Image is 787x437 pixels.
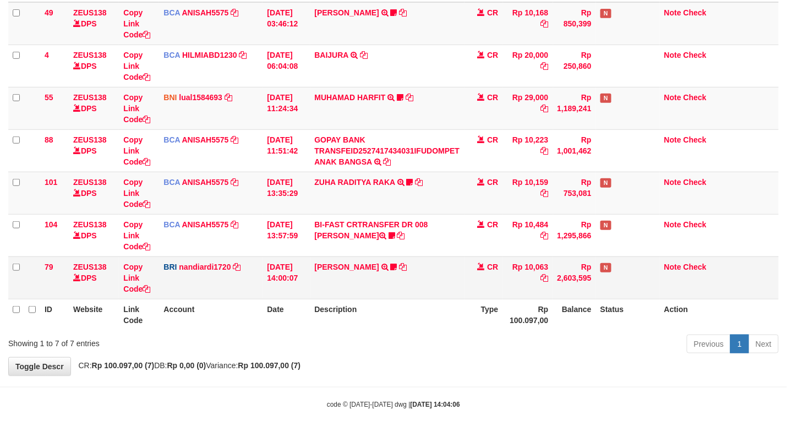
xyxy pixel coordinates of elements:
th: Link Code [119,299,159,330]
span: CR [487,93,498,102]
td: DPS [69,129,119,172]
a: Check [684,51,707,59]
span: Has Note [600,178,611,188]
span: CR [487,263,498,271]
a: ZEUS138 [73,220,107,229]
span: BNI [163,93,177,102]
td: [DATE] 03:46:12 [263,2,310,45]
span: CR [487,51,498,59]
a: [PERSON_NAME] [315,8,379,17]
span: CR [487,8,498,17]
td: DPS [69,45,119,87]
a: Copy Rp 10,168 to clipboard [541,19,549,28]
td: Rp 10,159 [503,172,553,214]
strong: Rp 100.097,00 (7) [92,361,155,370]
a: Copy MUHAMAD HARFIT to clipboard [406,93,413,102]
span: BCA [163,8,180,17]
th: Date [263,299,310,330]
a: ZUHA RADITYA RAKA [315,178,395,187]
a: ANISAH5575 [182,220,229,229]
th: Action [660,299,779,330]
a: Copy Link Code [123,93,150,124]
span: 55 [45,93,53,102]
td: Rp 10,063 [503,256,553,299]
a: Copy Rp 29,000 to clipboard [541,104,549,113]
a: [PERSON_NAME] [315,263,379,271]
th: Rp 100.097,00 [503,299,553,330]
td: Rp 10,168 [503,2,553,45]
span: CR [487,135,498,144]
a: Previous [687,335,731,353]
span: BCA [163,51,180,59]
a: lual1584693 [179,93,222,102]
div: Showing 1 to 7 of 7 entries [8,334,320,349]
a: BAIJURA [315,51,349,59]
a: ZEUS138 [73,51,107,59]
td: Rp 1,001,462 [553,129,596,172]
td: DPS [69,256,119,299]
a: Copy ANISAH5575 to clipboard [231,220,238,229]
span: Has Note [600,9,611,18]
td: Rp 10,484 [503,214,553,256]
a: Note [664,220,681,229]
a: Copy lual1584693 to clipboard [225,93,232,102]
a: Note [664,51,681,59]
a: Copy Link Code [123,263,150,293]
a: Copy Link Code [123,51,150,81]
a: Note [664,8,681,17]
a: ANISAH5575 [182,135,229,144]
th: Type [464,299,503,330]
td: Rp 1,295,866 [553,214,596,256]
td: DPS [69,172,119,214]
a: Check [684,178,707,187]
a: 1 [730,335,749,353]
a: Copy INA PAUJANAH to clipboard [400,8,407,17]
span: BCA [163,220,180,229]
span: Has Note [600,263,611,272]
a: Check [684,135,707,144]
a: Note [664,93,681,102]
a: ZEUS138 [73,135,107,144]
a: Copy DANA ABIYANROFIFS to clipboard [400,263,407,271]
a: Copy ANISAH5575 to clipboard [231,178,238,187]
a: Copy Rp 20,000 to clipboard [541,62,549,70]
span: 101 [45,178,57,187]
a: Note [664,263,681,271]
td: DPS [69,2,119,45]
a: ZEUS138 [73,178,107,187]
td: Rp 1,189,241 [553,87,596,129]
a: Check [684,8,707,17]
a: Note [664,135,681,144]
td: DPS [69,214,119,256]
td: Rp 20,000 [503,45,553,87]
a: Copy Rp 10,159 to clipboard [541,189,549,198]
a: ZEUS138 [73,93,107,102]
span: 79 [45,263,53,271]
a: Copy Rp 10,484 to clipboard [541,231,549,240]
td: Rp 29,000 [503,87,553,129]
a: Toggle Descr [8,357,71,376]
span: CR [487,178,498,187]
a: ZEUS138 [73,8,107,17]
td: BI-FAST CRTRANSFER DR 008 [PERSON_NAME] [310,214,464,256]
span: BCA [163,178,180,187]
a: Copy Rp 10,223 to clipboard [541,146,549,155]
a: Copy ZUHA RADITYA RAKA to clipboard [416,178,423,187]
a: Check [684,263,707,271]
strong: Rp 0,00 (0) [167,361,206,370]
a: Copy BAIJURA to clipboard [360,51,368,59]
a: ANISAH5575 [182,8,229,17]
strong: [DATE] 14:04:06 [411,401,460,408]
span: 4 [45,51,49,59]
a: Copy Link Code [123,220,150,251]
th: Status [596,299,660,330]
a: Copy BI-FAST CRTRANSFER DR 008 BAYU DARMAWAN to clipboard [397,231,405,240]
a: Copy HILMIABD1230 to clipboard [239,51,247,59]
span: 88 [45,135,53,144]
a: Check [684,93,707,102]
th: Description [310,299,464,330]
td: Rp 250,860 [553,45,596,87]
a: Copy Link Code [123,178,150,209]
th: Website [69,299,119,330]
a: MUHAMAD HARFIT [315,93,386,102]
